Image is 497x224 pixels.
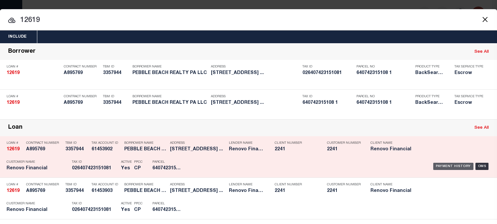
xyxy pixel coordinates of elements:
[7,202,62,206] p: Customer Name
[26,147,62,152] h5: A895769
[433,163,473,170] div: Payment History
[124,147,167,152] h5: PEBBLE BEACH REALTY PA LLC
[211,65,299,69] p: Address
[229,141,265,145] p: Lender Name
[152,160,182,164] p: Parcel
[64,65,100,69] p: Contract Number
[415,70,445,76] h5: BackSearch,Escrow
[121,207,131,213] h5: Yes
[92,188,121,194] h5: 61453903
[474,50,489,54] a: See All
[7,183,23,187] p: Loan #
[211,100,299,106] h5: 35 Spruce Street Allentown, PA ...
[26,188,62,194] h5: A895769
[121,202,132,206] p: Active
[103,100,129,106] h5: 3357944
[64,70,100,76] h5: A895769
[327,147,360,152] h5: 2241
[7,166,62,171] h5: Renovo Financial
[64,95,100,99] p: Contract Number
[152,207,182,213] h5: 640742315108 1
[72,207,118,213] h5: 026407423151081
[7,95,60,99] p: Loan #
[302,70,353,76] h5: 026407423151081
[72,166,118,171] h5: 026407423151081
[454,100,487,106] h5: Escrow
[26,183,62,187] p: Contract Number
[481,15,489,24] button: Close
[229,183,265,187] p: Lender Name
[8,48,36,56] div: Borrower
[72,160,118,164] p: Tax ID
[103,95,129,99] p: TBM ID
[356,100,412,106] h5: 640742315108 1
[7,65,60,69] p: Loan #
[302,65,353,69] p: Tax ID
[370,188,426,194] h5: Renovo Financial
[103,70,129,76] h5: 3357944
[134,166,143,171] h5: CP
[65,188,88,194] h5: 3357944
[370,147,426,152] h5: Renovo Financial
[7,160,62,164] p: Customer Name
[356,95,412,99] p: Parcel No
[356,70,412,76] h5: 640742315108 1
[415,95,445,99] p: Product Type
[152,202,182,206] p: Parcel
[415,100,445,106] h5: BackSearch,Escrow
[475,163,489,170] div: OMS
[134,202,143,206] p: PPCC
[275,147,317,152] h5: 2241
[64,100,100,106] h5: A895769
[92,183,121,187] p: Tax Account ID
[327,183,361,187] p: Customer Number
[327,141,361,145] p: Customer Number
[474,126,489,130] a: See All
[65,147,88,152] h5: 3357944
[7,71,20,75] strong: 12619
[65,183,88,187] p: TBM ID
[211,70,299,76] h5: 35 Spruce Street Allentown, PA ...
[170,147,226,152] h5: 35 Spruce Street Allentown, PA ...
[370,141,426,145] p: Client Name
[211,95,299,99] p: Address
[302,95,353,99] p: Tax ID
[134,160,143,164] p: PPCC
[275,188,317,194] h5: 2241
[7,101,20,105] strong: 12619
[132,100,208,106] h5: PEBBLE BEACH REALTY PA LLC
[7,141,23,145] p: Loan #
[124,183,167,187] p: Borrower Name
[7,188,23,194] h5: 12619
[454,65,487,69] p: Tax Service Type
[170,141,226,145] p: Address
[170,188,226,194] h5: 35 Spruce Street Allentown, PA ...
[356,65,412,69] p: Parcel No
[132,70,208,76] h5: PEBBLE BEACH REALTY PA LLC
[302,100,353,106] h5: 640742315108 1
[92,141,121,145] p: Tax Account ID
[7,147,23,152] h5: 12619
[124,141,167,145] p: Borrower Name
[134,207,143,213] h5: CP
[7,189,20,193] strong: 12619
[7,70,60,76] h5: 12619
[121,160,132,164] p: Active
[132,95,208,99] p: Borrower Name
[275,141,317,145] p: Client Number
[72,202,118,206] p: Tax ID
[170,183,226,187] p: Address
[7,100,60,106] h5: 12619
[152,166,182,171] h5: 640742315108 1
[229,188,265,194] h5: Renovo Financial
[415,65,445,69] p: Product Type
[7,207,62,213] h5: Renovo Financial
[124,188,167,194] h5: PEBBLE BEACH REALTY PA LLC
[8,124,23,132] div: Loan
[103,65,129,69] p: TBM ID
[7,147,20,152] strong: 12619
[65,141,88,145] p: TBM ID
[327,188,360,194] h5: 2241
[275,183,317,187] p: Client Number
[454,70,487,76] h5: Escrow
